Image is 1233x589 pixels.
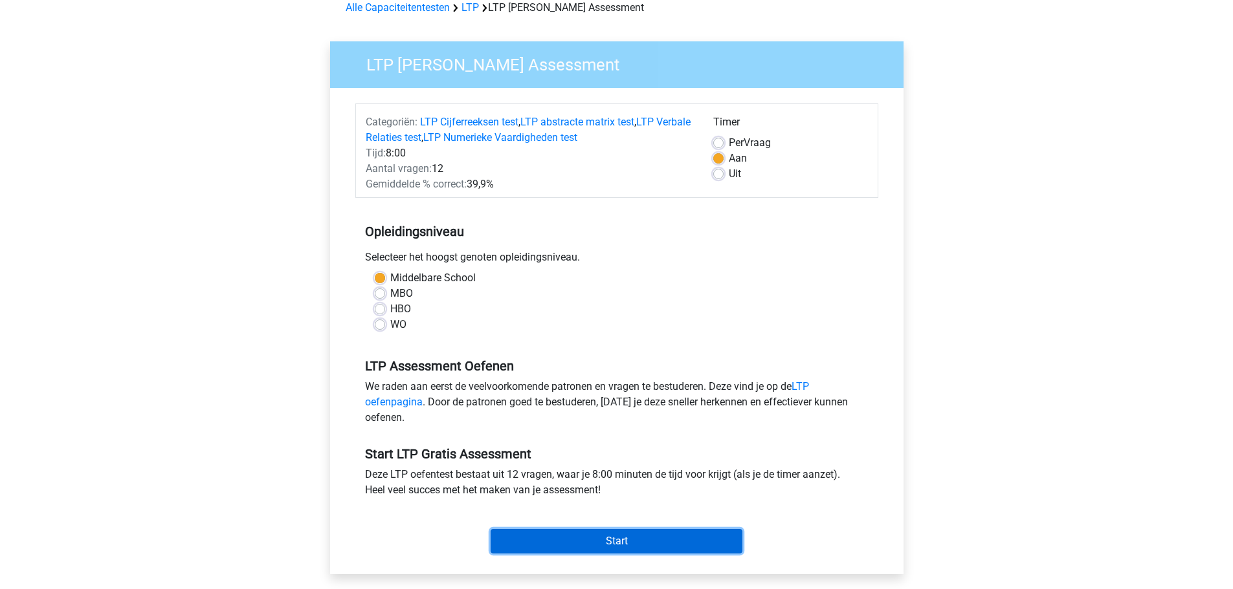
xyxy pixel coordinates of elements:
[461,1,479,14] a: LTP
[366,116,417,128] span: Categoriën:
[729,151,747,166] label: Aan
[390,317,406,332] label: WO
[491,529,742,553] input: Start
[355,467,878,503] div: Deze LTP oefentest bestaat uit 12 vragen, waar je 8:00 minuten de tijd voor krijgt (als je de tim...
[355,250,878,270] div: Selecteer het hoogst genoten opleidingsniveau.
[365,358,869,374] h5: LTP Assessment Oefenen
[390,286,413,301] label: MBO
[365,219,869,244] h5: Opleidingsniveau
[356,114,704,145] div: , , ,
[713,114,868,135] div: Timer
[366,147,386,159] span: Tijd:
[366,178,467,190] span: Gemiddelde % correct:
[423,131,577,144] a: LTP Numerieke Vaardigheden test
[356,145,704,161] div: 8:00
[351,50,894,75] h3: LTP [PERSON_NAME] Assessment
[355,379,878,431] div: We raden aan eerst de veelvoorkomende patronen en vragen te bestuderen. Deze vind je op de . Door...
[390,270,476,286] label: Middelbare School
[390,301,411,317] label: HBO
[356,161,704,177] div: 12
[729,135,771,151] label: Vraag
[729,166,741,182] label: Uit
[729,136,744,149] span: Per
[356,177,704,192] div: 39,9%
[365,446,869,462] h5: Start LTP Gratis Assessment
[346,1,450,14] a: Alle Capaciteitentesten
[366,162,432,175] span: Aantal vragen:
[420,116,518,128] a: LTP Cijferreeksen test
[520,116,634,128] a: LTP abstracte matrix test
